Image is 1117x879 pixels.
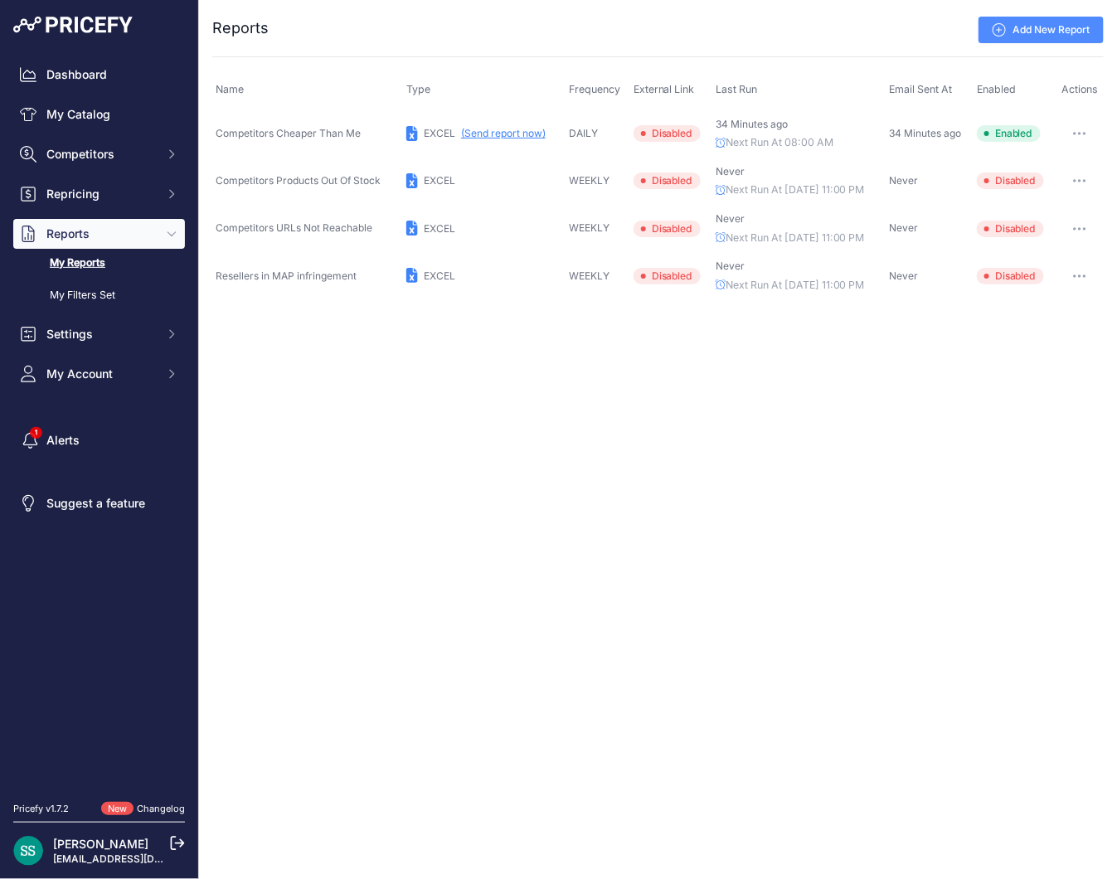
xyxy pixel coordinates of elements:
[216,127,361,139] span: Competitors Cheaper Than Me
[569,270,609,282] span: WEEKLY
[13,281,185,310] a: My Filters Set
[424,174,455,187] span: EXCEL
[634,83,695,95] span: External Link
[46,226,155,242] span: Reports
[46,186,155,202] span: Repricing
[889,127,961,139] span: 34 Minutes ago
[13,249,185,278] a: My Reports
[13,219,185,249] button: Reports
[13,319,185,349] button: Settings
[889,221,918,234] span: Never
[13,60,185,782] nav: Sidebar
[46,366,155,382] span: My Account
[13,488,185,518] a: Suggest a feature
[889,174,918,187] span: Never
[634,221,701,237] span: Disabled
[1061,83,1098,95] span: Actions
[424,270,455,282] span: EXCEL
[716,165,745,177] span: Never
[13,139,185,169] button: Competitors
[13,359,185,389] button: My Account
[13,100,185,129] a: My Catalog
[13,17,133,33] img: Pricefy Logo
[137,803,185,814] a: Changelog
[977,221,1044,237] span: Disabled
[977,268,1044,284] span: Disabled
[716,83,757,95] span: Last Run
[46,326,155,342] span: Settings
[13,179,185,209] button: Repricing
[716,135,882,151] p: Next Run At 08:00 AM
[13,802,69,816] div: Pricefy v1.7.2
[53,837,148,851] a: [PERSON_NAME]
[569,83,620,95] span: Frequency
[13,425,185,455] a: Alerts
[977,83,1016,95] span: Enabled
[212,17,269,40] h2: Reports
[216,221,372,234] span: Competitors URLs Not Reachable
[977,125,1041,142] span: Enabled
[101,802,134,816] span: New
[13,60,185,90] a: Dashboard
[977,172,1044,189] span: Disabled
[406,83,430,95] span: Type
[46,146,155,163] span: Competitors
[424,127,455,139] span: EXCEL
[569,174,609,187] span: WEEKLY
[634,125,701,142] span: Disabled
[889,270,918,282] span: Never
[634,268,701,284] span: Disabled
[424,222,455,235] span: EXCEL
[716,260,745,272] span: Never
[461,127,546,140] button: (Send report now)
[889,83,952,95] span: Email Sent At
[216,83,244,95] span: Name
[716,278,882,294] p: Next Run At [DATE] 11:00 PM
[216,174,381,187] span: Competitors Products Out Of Stock
[216,270,357,282] span: Resellers in MAP infringement
[716,182,882,198] p: Next Run At [DATE] 11:00 PM
[716,231,882,246] p: Next Run At [DATE] 11:00 PM
[716,212,745,225] span: Never
[979,17,1104,43] a: Add New Report
[53,852,226,865] a: [EMAIL_ADDRESS][DOMAIN_NAME]
[634,172,701,189] span: Disabled
[716,118,788,130] span: 34 Minutes ago
[569,127,598,139] span: DAILY
[569,221,609,234] span: WEEKLY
